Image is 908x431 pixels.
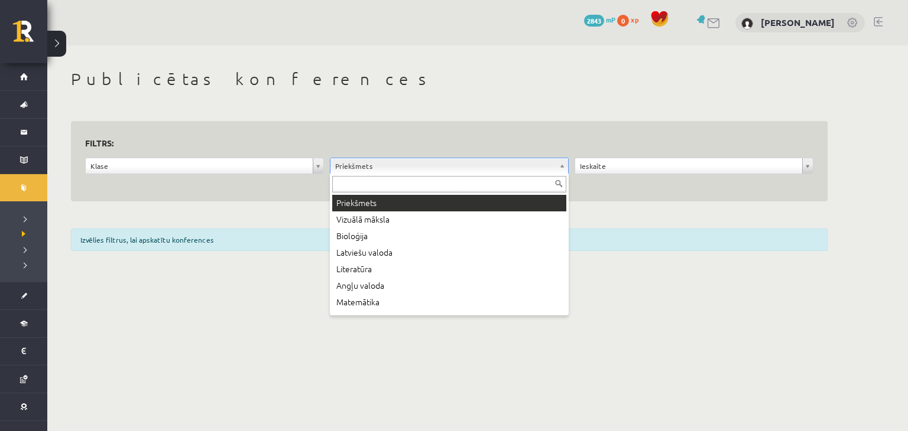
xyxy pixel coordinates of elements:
[332,261,566,277] div: Literatūra
[332,277,566,294] div: Angļu valoda
[332,294,566,311] div: Matemātika
[332,228,566,244] div: Bioloģija
[332,211,566,228] div: Vizuālā māksla
[332,311,566,327] div: Latvijas un pasaules vēsture
[332,244,566,261] div: Latviešu valoda
[332,195,566,211] div: Priekšmets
